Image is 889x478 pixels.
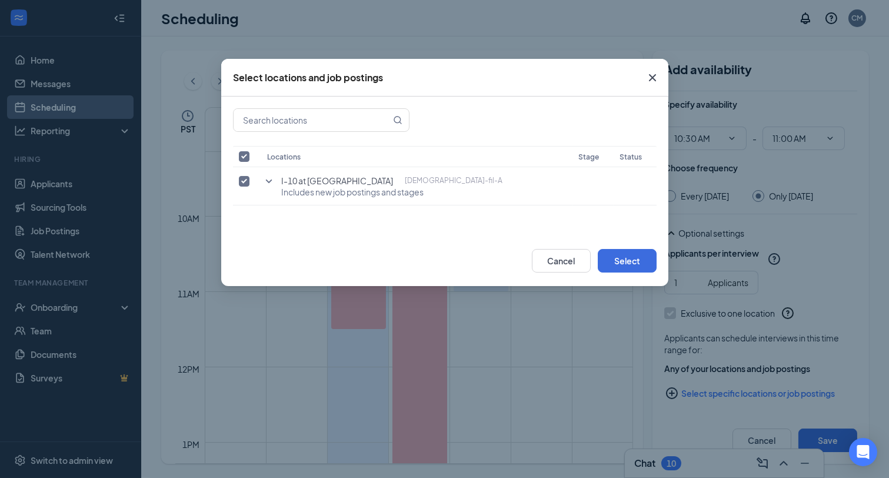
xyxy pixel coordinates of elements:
input: Search locations [234,109,391,131]
button: Select [598,249,657,273]
th: Locations [261,146,573,167]
svg: SmallChevronDown [262,174,276,188]
svg: Cross [645,71,660,85]
button: Cancel [532,249,591,273]
span: Includes new job postings and stages [281,186,502,198]
th: Status [613,146,656,167]
span: I-10 at [GEOGRAPHIC_DATA] [281,175,393,187]
button: Close [637,59,668,97]
p: [DEMOGRAPHIC_DATA]-fil-A [405,175,502,187]
svg: MagnifyingGlass [393,115,402,125]
th: Stage [572,146,613,167]
div: Open Intercom Messenger [849,438,877,466]
div: Select locations and job postings [233,71,383,84]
